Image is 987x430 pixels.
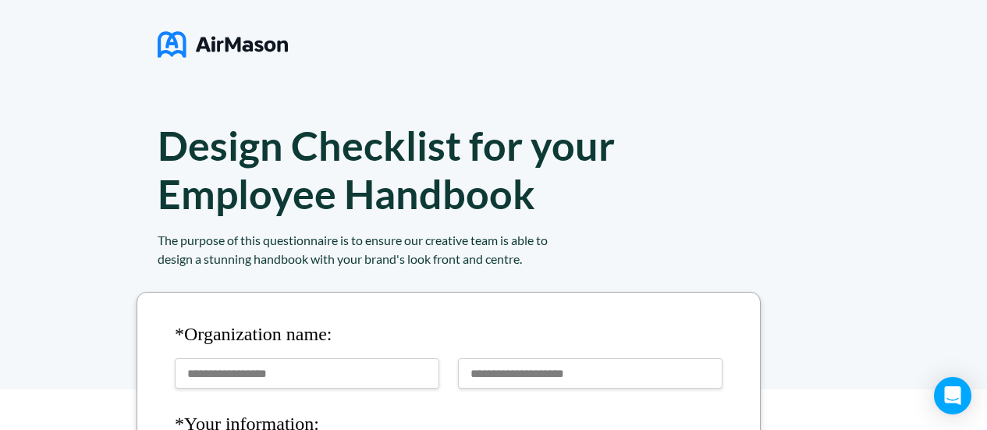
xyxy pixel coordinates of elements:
div: design a stunning handbook with your brand's look front and centre. [158,250,797,268]
h1: Design Checklist for your Employee Handbook [158,121,615,218]
div: Open Intercom Messenger [934,377,971,414]
img: logo [158,25,288,64]
h4: *Organization name: [175,324,722,346]
div: The purpose of this questionnaire is to ensure our creative team is able to [158,231,797,250]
